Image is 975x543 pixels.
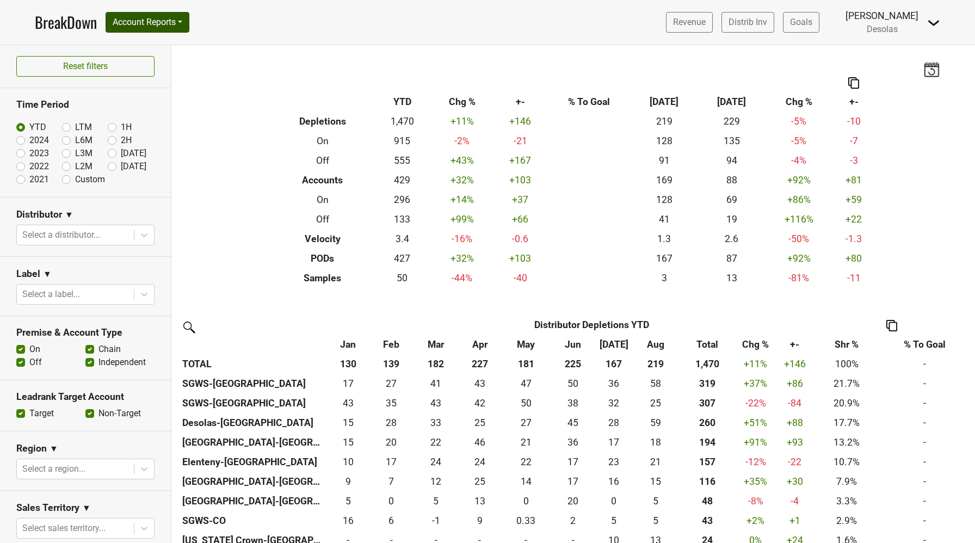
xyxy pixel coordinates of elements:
td: 28.336 [595,413,632,433]
td: 94 [698,151,766,170]
label: On [29,343,40,356]
td: +43 % [430,151,493,170]
th: Chg % [765,92,832,112]
div: 15 [329,435,367,449]
td: -5 % [765,131,832,151]
td: 28.169 [370,413,413,433]
td: 0 [370,491,413,511]
th: [DATE] [631,92,698,112]
td: -2 % [430,131,493,151]
td: - [880,374,970,393]
td: -81 % [765,268,832,288]
td: +92 % [765,170,832,190]
th: [DATE] [698,92,766,112]
td: 15.002 [326,413,370,433]
h3: Distributor [16,209,62,220]
div: 47 [503,377,548,391]
div: 43 [416,396,456,410]
div: 22 [416,435,456,449]
div: 10 [329,455,367,469]
td: 88 [698,170,766,190]
td: -22 % [736,393,776,413]
td: 21 [632,452,679,472]
div: 25 [461,416,498,430]
td: 20 [551,491,595,511]
button: Reset filters [16,56,155,77]
div: 32 [598,396,630,410]
th: 181 [501,354,551,374]
td: 12.18 [413,472,459,491]
img: Dropdown Menu [927,16,940,29]
label: LTM [75,121,92,134]
label: Custom [75,173,105,186]
th: 130 [326,354,370,374]
div: 16 [598,474,630,489]
td: 229 [698,112,766,131]
td: -11 [832,268,875,288]
div: 14 [503,474,548,489]
div: 43 [461,377,498,391]
td: 19 [698,209,766,229]
td: 3.4 [374,229,430,249]
td: -0.6 [493,229,547,249]
div: 21 [635,455,676,469]
td: - [880,472,970,491]
h3: Sales Territory [16,502,79,514]
span: ▼ [50,442,58,455]
label: 2024 [29,134,49,147]
div: 17 [373,455,411,469]
td: -40 [493,268,547,288]
td: - [880,452,970,472]
div: -84 [779,396,811,410]
td: 13 [698,268,766,288]
th: 157.330 [679,452,736,472]
th: Velocity [271,229,374,249]
div: +30 [779,474,811,489]
td: +37 % [736,374,776,393]
td: +22 [832,209,875,229]
td: 69 [698,190,766,209]
td: +99 % [430,209,493,229]
div: 24 [461,455,498,469]
td: 5 [413,491,459,511]
span: ▼ [43,268,52,281]
td: +59 [832,190,875,209]
th: &nbsp;: activate to sort column ascending [180,335,326,354]
td: -50 % [765,229,832,249]
td: -5 % [765,112,832,131]
th: [GEOGRAPHIC_DATA]-[GEOGRAPHIC_DATA] [180,472,326,491]
th: Off [271,209,374,229]
td: 36 [551,433,595,452]
td: 49.501 [501,393,551,413]
div: 28 [598,416,630,430]
td: 219 [631,112,698,131]
td: 7.9% [814,472,880,491]
div: 58 [635,377,676,391]
img: Copy to clipboard [848,77,859,89]
th: PODs [271,249,374,268]
td: -10 [832,112,875,131]
div: 33 [416,416,456,430]
th: Jun: activate to sort column ascending [551,335,595,354]
td: 21.7% [814,374,880,393]
td: 1.3 [631,229,698,249]
td: 16.5 [595,433,632,452]
label: Target [29,407,54,420]
span: Desolas [867,24,898,34]
td: 5 [326,491,370,511]
div: 24 [416,455,456,469]
th: 115.570 [679,472,736,491]
td: +146 [493,112,547,131]
div: 12 [416,474,456,489]
div: 27 [373,377,411,391]
td: 100% [814,354,880,374]
label: [DATE] [121,160,146,173]
th: 1,470 [679,354,736,374]
div: +88 [779,416,811,430]
td: 135 [698,131,766,151]
td: +103 [493,249,547,268]
td: 17.7% [814,413,880,433]
td: +80 [832,249,875,268]
th: 259.525 [679,413,736,433]
span: +146 [784,359,806,369]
